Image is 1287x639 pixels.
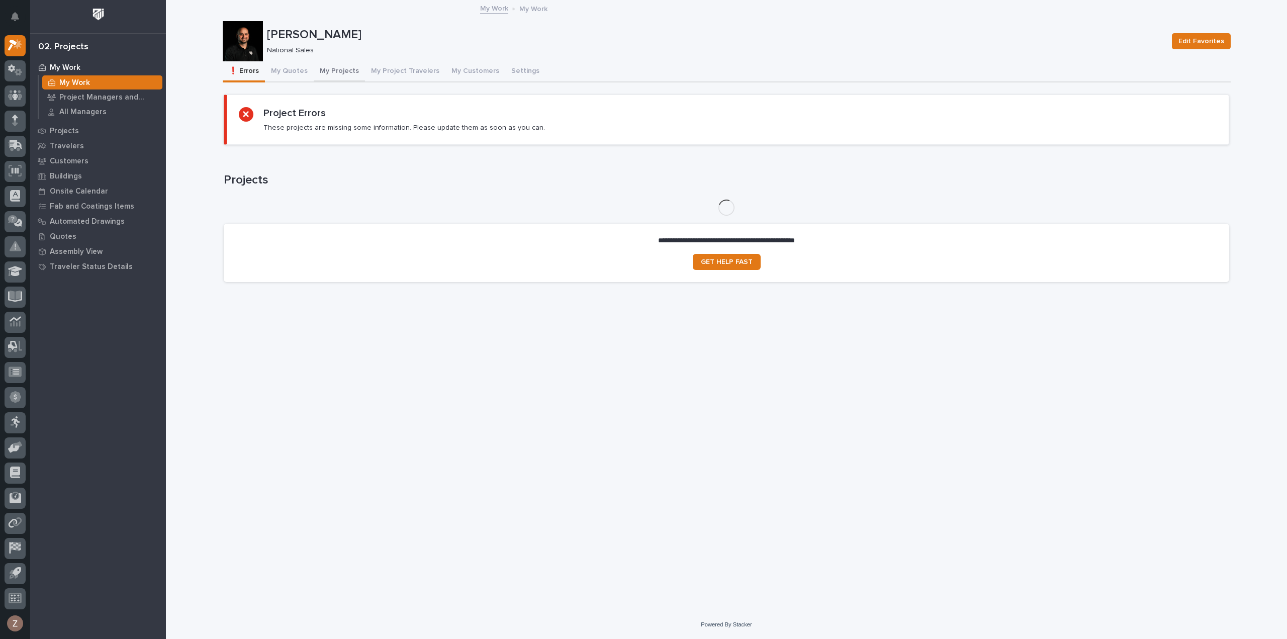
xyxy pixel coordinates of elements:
a: Project Managers and Engineers [39,90,166,104]
a: Fab and Coatings Items [30,199,166,214]
p: Onsite Calendar [50,187,108,196]
p: Automated Drawings [50,217,125,226]
a: Assembly View [30,244,166,259]
a: Projects [30,123,166,138]
p: Fab and Coatings Items [50,202,134,211]
button: My Project Travelers [365,61,445,82]
p: My Work [50,63,80,72]
button: Notifications [5,6,26,27]
p: My Work [59,78,90,87]
p: Project Managers and Engineers [59,93,158,102]
button: Edit Favorites [1172,33,1231,49]
a: Quotes [30,229,166,244]
a: Travelers [30,138,166,153]
a: My Work [30,60,166,75]
p: These projects are missing some information. Please update them as soon as you can. [263,123,545,132]
h1: Projects [224,173,1229,188]
p: Customers [50,157,88,166]
button: ❗ Errors [223,61,265,82]
a: All Managers [39,105,166,119]
a: My Work [39,75,166,89]
button: My Quotes [265,61,314,82]
button: My Projects [314,61,365,82]
h2: Project Errors [263,107,326,119]
p: [PERSON_NAME] [267,28,1164,42]
p: Traveler Status Details [50,262,133,271]
span: GET HELP FAST [701,258,753,265]
a: Traveler Status Details [30,259,166,274]
a: Buildings [30,168,166,184]
a: GET HELP FAST [693,254,761,270]
a: Powered By Stacker [701,621,752,627]
p: Projects [50,127,79,136]
a: Customers [30,153,166,168]
p: My Work [519,3,547,14]
a: Automated Drawings [30,214,166,229]
div: 02. Projects [38,42,88,53]
p: Buildings [50,172,82,181]
button: Settings [505,61,545,82]
a: Onsite Calendar [30,184,166,199]
span: Edit Favorites [1178,35,1224,47]
img: Workspace Logo [89,5,108,24]
button: My Customers [445,61,505,82]
p: All Managers [59,108,107,117]
p: Travelers [50,142,84,151]
p: Quotes [50,232,76,241]
button: users-avatar [5,613,26,634]
p: National Sales [267,46,1160,55]
div: Notifications [13,12,26,28]
a: My Work [480,2,508,14]
p: Assembly View [50,247,103,256]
